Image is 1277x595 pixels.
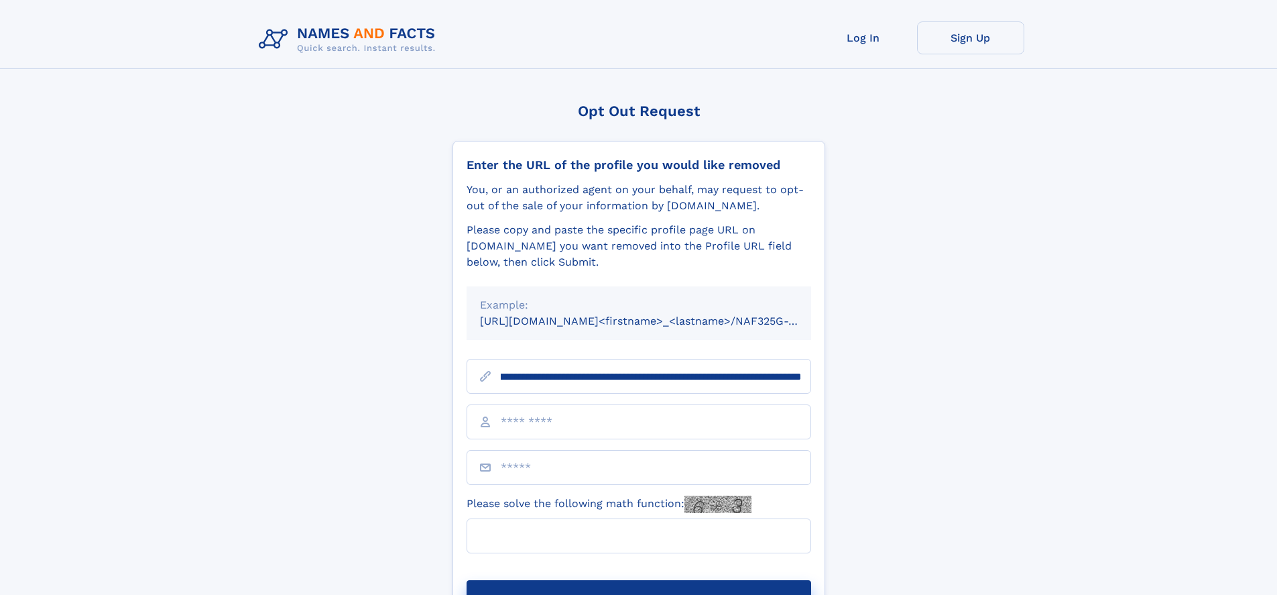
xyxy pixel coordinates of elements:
[467,182,811,214] div: You, or an authorized agent on your behalf, may request to opt-out of the sale of your informatio...
[810,21,917,54] a: Log In
[467,222,811,270] div: Please copy and paste the specific profile page URL on [DOMAIN_NAME] you want removed into the Pr...
[480,297,798,313] div: Example:
[452,103,825,119] div: Opt Out Request
[480,315,837,327] small: [URL][DOMAIN_NAME]<firstname>_<lastname>/NAF325G-xxxxxxxx
[917,21,1024,54] a: Sign Up
[467,496,751,513] label: Please solve the following math function:
[467,158,811,172] div: Enter the URL of the profile you would like removed
[253,21,446,58] img: Logo Names and Facts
